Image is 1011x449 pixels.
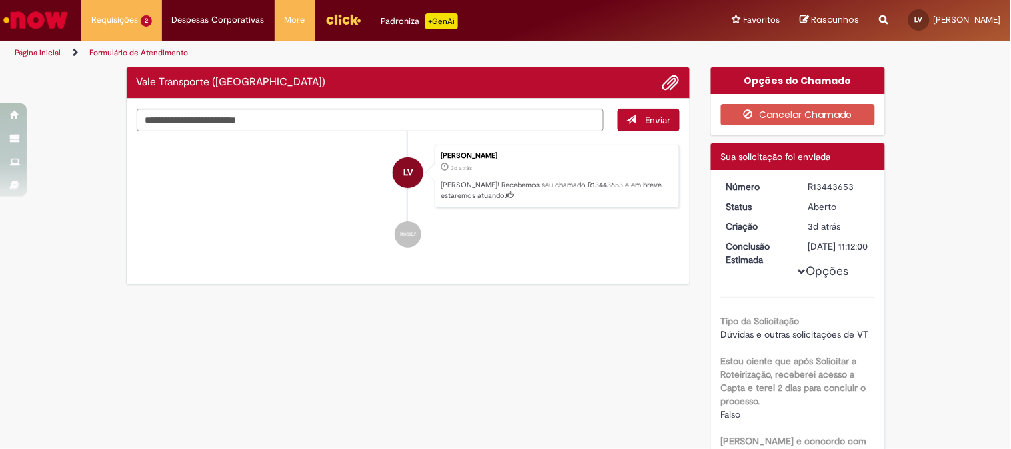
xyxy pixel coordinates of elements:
ul: Histórico de tíquete [137,131,680,262]
span: 3d atrás [808,221,841,232]
div: R13443653 [808,180,870,193]
span: Falso [721,408,741,420]
div: 25/08/2025 11:11:55 [808,220,870,233]
span: Favoritos [744,13,780,27]
button: Adicionar anexos [662,74,680,91]
div: Aberto [808,200,870,213]
span: LV [403,157,413,189]
dt: Número [716,180,798,193]
dt: Conclusão Estimada [716,240,798,266]
img: click_logo_yellow_360x200.png [325,9,361,29]
button: Cancelar Chamado [721,104,875,125]
li: Lucas De Freitas Viana [137,145,680,209]
span: Rascunhos [812,13,860,26]
div: Padroniza [381,13,458,29]
time: 25/08/2025 11:11:55 [808,221,841,232]
h2: Vale Transporte (VT) Histórico de tíquete [137,77,326,89]
p: +GenAi [425,13,458,29]
div: [DATE] 11:12:00 [808,240,870,253]
span: LV [915,15,923,24]
a: Rascunhos [800,14,860,27]
span: 3d atrás [451,164,472,172]
ul: Trilhas de página [10,41,664,65]
button: Enviar [618,109,680,131]
span: Requisições [91,13,138,27]
b: Tipo da Solicitação [721,315,800,327]
time: 25/08/2025 11:11:55 [451,164,472,172]
span: More [285,13,305,27]
span: Despesas Corporativas [172,13,265,27]
div: Lucas De Freitas Viana [393,157,423,188]
span: Enviar [645,114,671,126]
span: Sua solicitação foi enviada [721,151,831,163]
span: [PERSON_NAME] [934,14,1001,25]
a: Página inicial [15,47,61,58]
textarea: Digite sua mensagem aqui... [137,109,604,131]
b: Estou ciente que após Solicitar a Roteirização, receberei acesso a Capta e terei 2 dias para conc... [721,355,866,407]
dt: Criação [716,220,798,233]
div: Opções do Chamado [711,67,885,94]
span: Dúvidas e outras solicitações de VT [721,328,869,340]
span: 2 [141,15,152,27]
div: [PERSON_NAME] [441,152,672,160]
p: [PERSON_NAME]! Recebemos seu chamado R13443653 e em breve estaremos atuando. [441,180,672,201]
a: Formulário de Atendimento [89,47,188,58]
dt: Status [716,200,798,213]
img: ServiceNow [1,7,70,33]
